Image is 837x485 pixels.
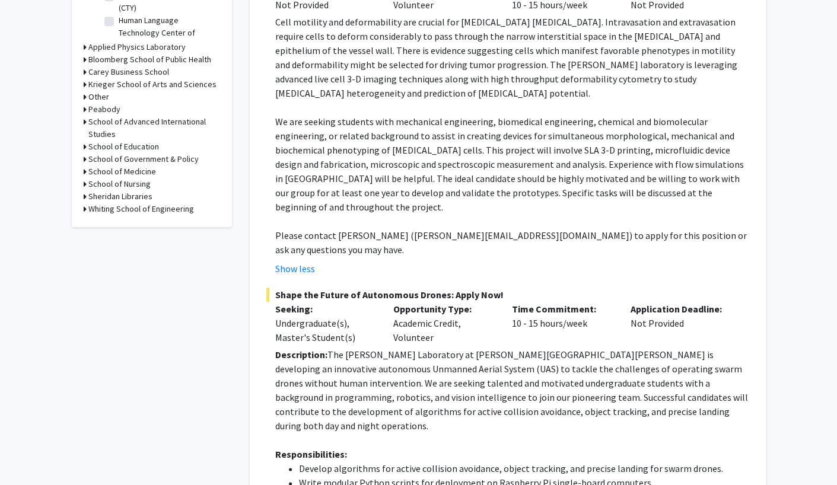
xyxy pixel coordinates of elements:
[88,165,156,178] h3: School of Medicine
[275,261,315,276] button: Show less
[631,302,731,316] p: Application Deadline:
[622,302,740,344] div: Not Provided
[88,78,217,91] h3: Krieger School of Arts and Sciences
[512,302,613,316] p: Time Commitment:
[275,15,749,100] p: Cell motility and deformability are crucial for [MEDICAL_DATA] [MEDICAL_DATA]. Intravasation and ...
[88,116,220,141] h3: School of Advanced International Studies
[275,302,376,316] p: Seeking:
[88,203,194,215] h3: Whiting School of Engineering
[88,178,151,190] h3: School of Nursing
[88,66,169,78] h3: Carey Business School
[88,103,120,116] h3: Peabody
[88,41,186,53] h3: Applied Physics Laboratory
[88,190,152,203] h3: Sheridan Libraries
[275,228,749,257] p: Please contact [PERSON_NAME] ([PERSON_NAME][EMAIL_ADDRESS][DOMAIN_NAME]) to apply for this positi...
[275,316,376,344] div: Undergraduate(s), Master's Student(s)
[275,349,327,360] strong: Description:
[275,114,749,214] p: We are seeking students with mechanical engineering, biomedical engineering, chemical and biomole...
[119,14,217,52] label: Human Language Technology Center of Excellence (HLTCOE)
[393,302,494,316] p: Opportunity Type:
[88,91,109,103] h3: Other
[275,448,347,460] strong: Responsibilities:
[275,347,749,433] p: The [PERSON_NAME] Laboratory at [PERSON_NAME][GEOGRAPHIC_DATA][PERSON_NAME] is developing an inno...
[266,288,749,302] span: Shape the Future of Autonomous Drones: Apply Now!
[503,302,622,344] div: 10 - 15 hours/week
[88,141,159,153] h3: School of Education
[88,153,199,165] h3: School of Government & Policy
[9,432,50,476] iframe: Chat
[384,302,503,344] div: Academic Credit, Volunteer
[299,461,749,476] li: Develop algorithms for active collision avoidance, object tracking, and precise landing for swarm...
[88,53,211,66] h3: Bloomberg School of Public Health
